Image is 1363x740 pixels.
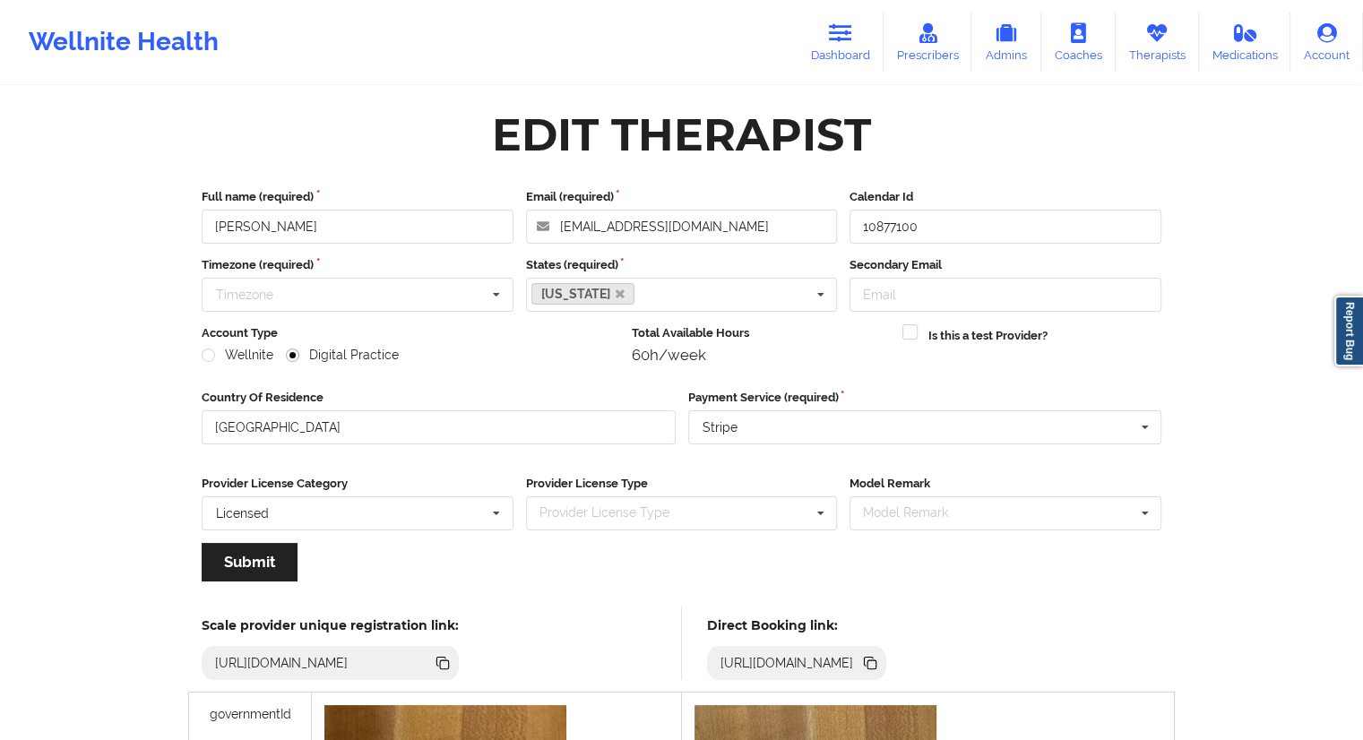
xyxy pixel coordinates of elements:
[884,13,972,72] a: Prescribers
[216,288,273,301] div: Timezone
[850,188,1161,206] label: Calendar Id
[688,389,1162,407] label: Payment Service (required)
[202,210,513,244] input: Full name
[202,617,459,633] h5: Scale provider unique registration link:
[1116,13,1199,72] a: Therapists
[928,327,1048,345] label: Is this a test Provider?
[707,617,887,633] h5: Direct Booking link:
[531,283,635,305] a: [US_STATE]
[1290,13,1363,72] a: Account
[202,256,513,274] label: Timezone (required)
[526,475,838,493] label: Provider License Type
[850,256,1161,274] label: Secondary Email
[850,278,1161,312] input: Email
[492,107,871,163] div: Edit Therapist
[1334,296,1363,366] a: Report Bug
[798,13,884,72] a: Dashboard
[632,346,891,364] div: 60h/week
[713,654,861,672] div: [URL][DOMAIN_NAME]
[216,507,269,520] div: Licensed
[526,256,838,274] label: States (required)
[1199,13,1291,72] a: Medications
[971,13,1041,72] a: Admins
[208,654,356,672] div: [URL][DOMAIN_NAME]
[202,348,273,363] label: Wellnite
[632,324,891,342] label: Total Available Hours
[286,348,399,363] label: Digital Practice
[703,421,738,434] div: Stripe
[850,210,1161,244] input: Calendar Id
[535,503,695,523] div: Provider License Type
[202,389,676,407] label: Country Of Residence
[850,475,1161,493] label: Model Remark
[202,543,298,581] button: Submit
[202,324,619,342] label: Account Type
[526,210,838,244] input: Email address
[202,188,513,206] label: Full name (required)
[1041,13,1116,72] a: Coaches
[858,503,974,523] div: Model Remark
[202,475,513,493] label: Provider License Category
[526,188,838,206] label: Email (required)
